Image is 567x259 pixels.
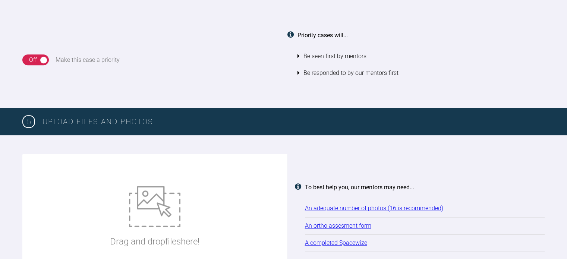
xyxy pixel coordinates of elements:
[110,234,199,249] p: Drag and drop files here!
[22,115,35,128] span: 5
[297,32,348,39] strong: Priority cases will...
[297,48,545,65] li: Be seen first by mentors
[297,64,545,82] li: Be responded to by our mentors first
[305,239,367,246] a: A completed Spacewize
[305,205,443,212] a: An adequate number of photos (16 is recommended)
[29,55,37,65] div: Off
[42,116,545,127] h3: Upload Files and Photos
[56,55,120,65] div: Make this case a priority
[305,184,414,191] strong: To best help you, our mentors may need...
[305,222,371,229] a: An ortho assesment form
